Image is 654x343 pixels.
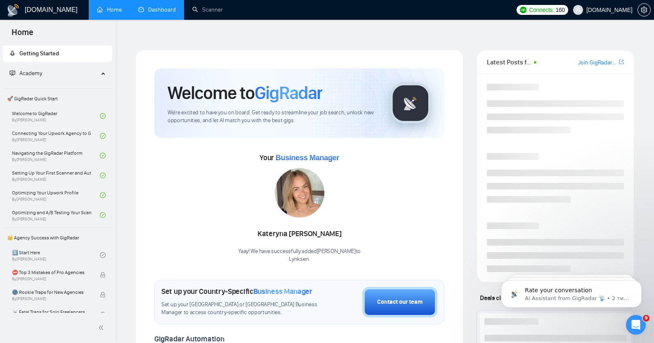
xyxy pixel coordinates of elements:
a: dashboardDashboard [138,6,176,13]
span: user [575,7,581,13]
span: Latest Posts from the GigRadar Community [487,57,531,67]
span: 🚀 GigRadar Quick Start [4,90,111,107]
a: Connecting Your Upwork Agency to GigRadarBy[PERSON_NAME] [12,127,100,145]
span: Academy [9,70,42,77]
span: lock [100,312,106,317]
span: check-circle [100,173,106,178]
span: 160 [556,5,565,14]
span: Home [5,26,40,44]
span: fund-projection-screen [9,70,15,76]
span: check-circle [100,113,106,119]
span: 👑 Agency Success with GigRadar [4,229,111,246]
a: setting [637,7,651,13]
a: 1️⃣ Start HereBy[PERSON_NAME] [12,246,100,264]
span: export [619,59,624,65]
span: By [PERSON_NAME] [12,277,91,281]
div: Contact our team [377,298,423,307]
span: setting [638,7,650,13]
span: check-circle [100,212,106,218]
span: 🌚 Rookie Traps for New Agencies [12,288,91,296]
span: 9 [643,315,649,322]
span: ☠️ Fatal Traps for Solo Freelancers [12,308,91,316]
img: 1686747197415-13.jpg [275,168,324,218]
a: Optimizing Your Upwork ProfileBy[PERSON_NAME] [12,186,100,204]
h1: Welcome to [168,82,322,104]
iframe: Intercom notifications повідомлення [489,263,654,321]
iframe: Intercom live chat [626,315,646,335]
span: Academy [19,70,42,77]
a: homeHome [97,6,122,13]
span: ⛔ Top 3 Mistakes of Pro Agencies [12,268,91,277]
a: Setting Up Your First Scanner and Auto-BidderBy[PERSON_NAME] [12,166,100,185]
span: Business Manager [253,287,312,296]
span: double-left [98,324,106,332]
h1: Set up your Country-Specific [161,287,312,296]
span: By [PERSON_NAME] [12,296,91,301]
a: Welcome to GigRadarBy[PERSON_NAME] [12,107,100,125]
img: gigradar-logo.png [390,83,431,124]
span: We're excited to have you on board. Get ready to streamline your job search, unlock new opportuni... [168,109,377,125]
a: export [619,58,624,66]
a: Optimizing and A/B Testing Your Scanner for Better ResultsBy[PERSON_NAME] [12,206,100,224]
span: Getting Started [19,50,59,57]
span: Business Manager [276,154,339,162]
span: Connects: [529,5,554,14]
div: Kateryna [PERSON_NAME] [238,227,361,241]
img: upwork-logo.png [520,7,527,13]
a: searchScanner [192,6,223,13]
div: Yaay! We have successfully added [PERSON_NAME] to [238,248,361,263]
span: Deals closed by similar GigRadar users [477,291,588,305]
button: setting [637,3,651,17]
button: Contact our team [362,287,437,317]
a: Join GigRadar Slack Community [578,58,617,67]
span: lock [100,292,106,298]
li: Getting Started [3,45,112,62]
span: Set up your [GEOGRAPHIC_DATA] or [GEOGRAPHIC_DATA] Business Manager to access country-specific op... [161,301,321,317]
img: logo [7,4,20,17]
a: Navigating the GigRadar PlatformBy[PERSON_NAME] [12,147,100,165]
span: lock [100,272,106,278]
span: rocket [9,50,15,56]
span: Your [260,153,339,162]
p: Lynksen . [238,255,361,263]
span: check-circle [100,153,106,158]
span: check-circle [100,252,106,258]
span: GigRadar [255,82,322,104]
span: check-circle [100,133,106,139]
span: check-circle [100,192,106,198]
